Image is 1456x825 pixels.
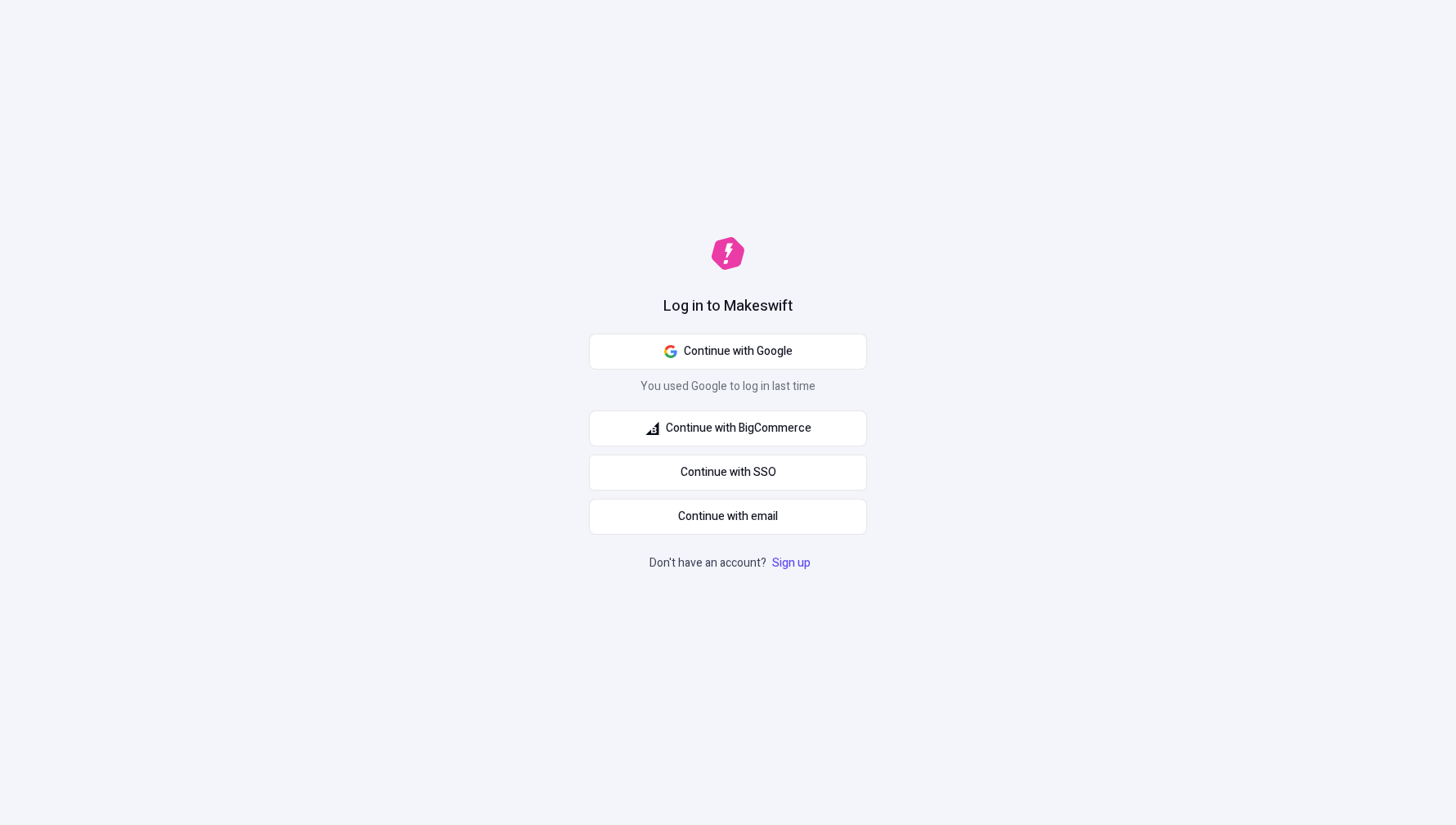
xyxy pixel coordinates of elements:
h1: Log in to Makeswift [663,296,793,317]
a: Sign up [769,554,814,572]
span: Continue with BigCommerce [666,419,811,437]
button: Continue with BigCommerce [589,410,867,446]
button: Continue with Google [589,334,867,370]
p: Don't have an account? [649,554,814,572]
span: Continue with email [678,508,778,526]
a: Continue with SSO [589,455,867,491]
button: Continue with email [589,499,867,535]
span: Continue with Google [684,343,793,361]
p: You used Google to log in last time [589,378,867,402]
